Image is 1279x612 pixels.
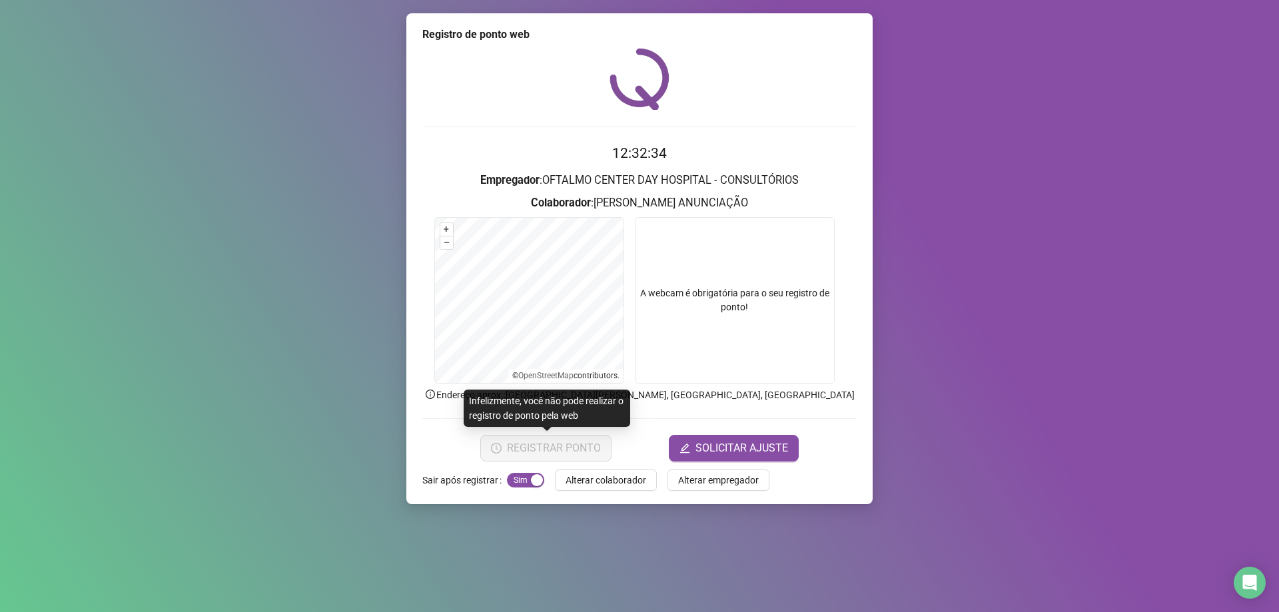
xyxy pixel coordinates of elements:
div: Infelizmente, você não pode realizar o registro de ponto pela web [464,390,630,427]
a: OpenStreetMap [518,371,574,380]
button: – [440,236,453,249]
button: editSOLICITAR AJUSTE [669,435,799,461]
div: A webcam é obrigatória para o seu registro de ponto! [635,217,835,384]
button: + [440,223,453,236]
strong: Empregador [480,174,540,186]
h3: : [PERSON_NAME] ANUNCIAÇÃO [422,194,857,212]
p: Endereço aprox. : [GEOGRAPHIC_DATA][PERSON_NAME], [GEOGRAPHIC_DATA], [GEOGRAPHIC_DATA] [422,388,857,402]
div: Registro de ponto web [422,27,857,43]
span: Alterar empregador [678,473,759,487]
button: REGISTRAR PONTO [480,435,612,461]
h3: : OFTALMO CENTER DAY HOSPITAL - CONSULTÓRIOS [422,172,857,189]
img: QRPoint [610,48,669,110]
li: © contributors. [512,371,620,380]
label: Sair após registrar [422,469,507,491]
span: Alterar colaborador [566,473,646,487]
div: Open Intercom Messenger [1234,567,1266,599]
button: Alterar empregador [667,469,769,491]
span: SOLICITAR AJUSTE [695,440,788,456]
button: Alterar colaborador [555,469,657,491]
span: edit [679,443,690,454]
span: info-circle [424,388,436,400]
time: 12:32:34 [612,145,667,161]
strong: Colaborador [531,196,591,209]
